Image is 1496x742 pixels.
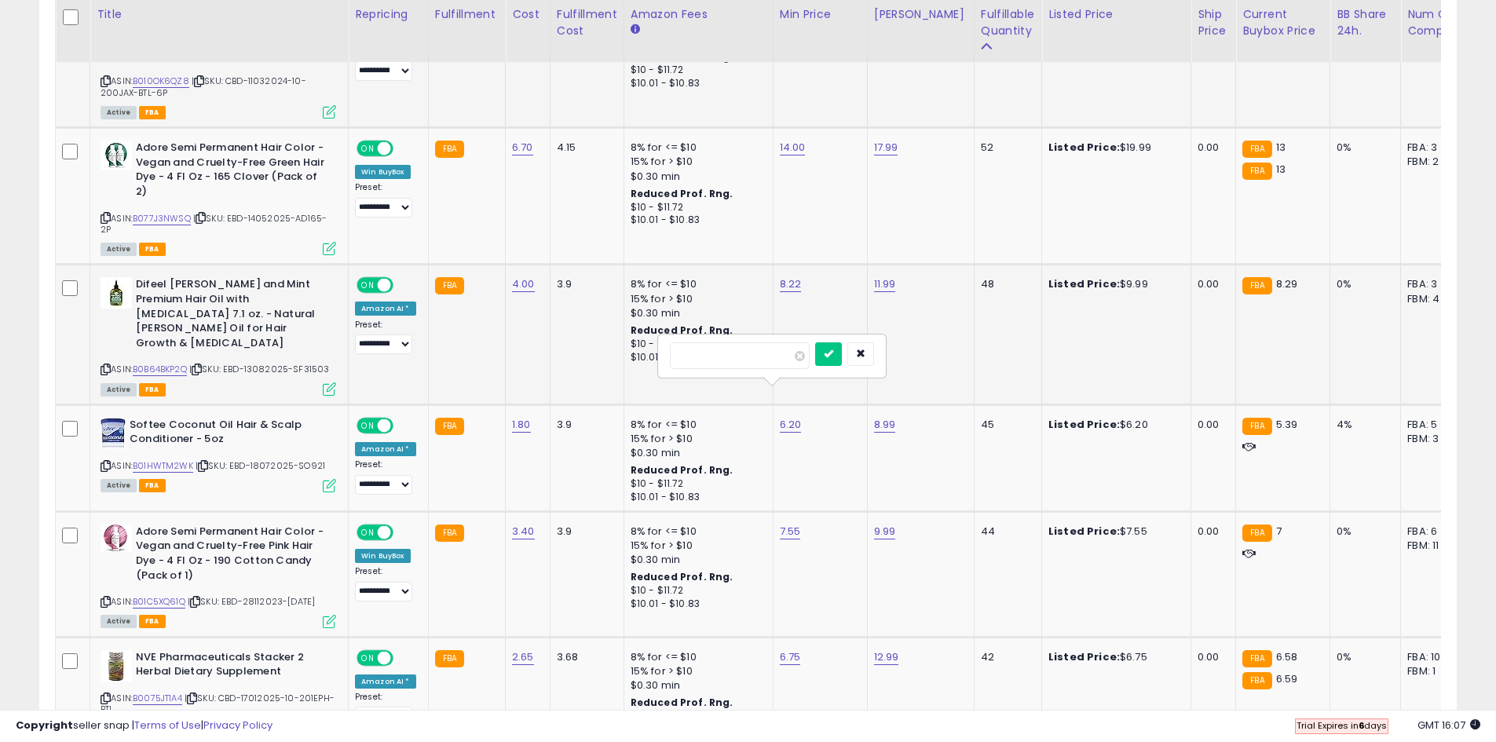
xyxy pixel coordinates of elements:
[1242,277,1271,294] small: FBA
[631,23,640,37] small: Amazon Fees.
[874,140,898,155] a: 17.99
[557,6,617,39] div: Fulfillment Cost
[355,165,411,179] div: Win BuyBox
[133,692,182,705] a: B0075JT1A4
[1048,525,1179,539] div: $7.55
[355,46,416,81] div: Preset:
[355,692,416,727] div: Preset:
[1198,6,1229,39] div: Ship Price
[1048,276,1120,291] b: Listed Price:
[631,155,761,169] div: 15% for > $10
[203,718,272,733] a: Privacy Policy
[874,276,896,292] a: 11.99
[631,463,733,477] b: Reduced Prof. Rng.
[1242,525,1271,542] small: FBA
[1407,6,1465,39] div: Num of Comp.
[1242,141,1271,158] small: FBA
[101,277,336,393] div: ASIN:
[874,6,967,23] div: [PERSON_NAME]
[512,140,533,155] a: 6.70
[1198,418,1224,432] div: 0.00
[435,650,464,667] small: FBA
[1048,417,1120,432] b: Listed Price:
[981,277,1030,291] div: 48
[1276,276,1298,291] span: 8.29
[631,598,761,611] div: $10.01 - $10.83
[631,432,761,446] div: 15% for > $10
[1407,432,1459,446] div: FBM: 3
[557,650,612,664] div: 3.68
[139,243,166,256] span: FBA
[1337,650,1388,664] div: 0%
[874,649,899,665] a: 12.99
[780,649,801,665] a: 6.75
[631,6,766,23] div: Amazon Fees
[355,320,416,355] div: Preset:
[136,650,327,683] b: NVE Pharmaceuticals Stacker 2 Herbal Dietary Supplement
[1242,6,1323,39] div: Current Buybox Price
[435,141,464,158] small: FBA
[391,142,416,155] span: OFF
[1198,141,1224,155] div: 0.00
[355,549,411,563] div: Win BuyBox
[101,383,137,397] span: All listings currently available for purchase on Amazon
[1407,292,1459,306] div: FBM: 4
[196,459,325,472] span: | SKU: EBD-18072025-SO921
[101,212,327,236] span: | SKU: EBD-14052025-AD165-2P
[101,650,132,682] img: 51EZdjOqU8L._SL40_.jpg
[981,418,1030,432] div: 45
[631,323,733,337] b: Reduced Prof. Rng.
[512,6,543,23] div: Cost
[391,651,416,664] span: OFF
[631,584,761,598] div: $10 - $11.72
[512,276,535,292] a: 4.00
[139,615,166,628] span: FBA
[1276,671,1298,686] span: 6.59
[1198,650,1224,664] div: 0.00
[631,491,761,504] div: $10.01 - $10.83
[16,718,73,733] strong: Copyright
[780,140,806,155] a: 14.00
[1407,525,1459,539] div: FBA: 6
[1276,524,1282,539] span: 7
[1407,155,1459,169] div: FBM: 2
[981,141,1030,155] div: 52
[1359,719,1364,732] b: 6
[1048,524,1120,539] b: Listed Price:
[134,718,201,733] a: Terms of Use
[1407,664,1459,678] div: FBM: 1
[1048,649,1120,664] b: Listed Price:
[780,6,861,23] div: Min Price
[1276,649,1298,664] span: 6.58
[874,524,896,539] a: 9.99
[1242,163,1271,180] small: FBA
[631,170,761,184] div: $0.30 min
[557,525,612,539] div: 3.9
[512,524,535,539] a: 3.40
[1242,672,1271,689] small: FBA
[101,479,137,492] span: All listings currently available for purchase on Amazon
[355,442,416,456] div: Amazon AI *
[1276,162,1286,177] span: 13
[631,141,761,155] div: 8% for <= $10
[101,4,336,117] div: ASIN:
[631,650,761,664] div: 8% for <= $10
[981,650,1030,664] div: 42
[130,418,320,451] b: Softee Coconut Oil Hair & Scalp Conditioner - 5oz
[133,212,191,225] a: B077J3NWSQ
[188,595,315,608] span: | SKU: EBD-28112023-[DATE]
[874,417,896,433] a: 8.99
[139,106,166,119] span: FBA
[101,75,306,98] span: | SKU: CBD-11032024-10-200JAX-BTL-6P
[358,419,378,432] span: ON
[1337,277,1388,291] div: 0%
[136,277,327,354] b: Difeel [PERSON_NAME] and Mint Premium Hair Oil with [MEDICAL_DATA] 7.1 oz. - Natural [PERSON_NAME...
[1048,6,1184,23] div: Listed Price
[631,570,733,583] b: Reduced Prof. Rng.
[780,524,801,539] a: 7.55
[631,277,761,291] div: 8% for <= $10
[101,418,126,449] img: 51SjIVy6APL._SL40_.jpg
[631,338,761,351] div: $10 - $11.72
[1337,141,1388,155] div: 0%
[355,459,416,495] div: Preset:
